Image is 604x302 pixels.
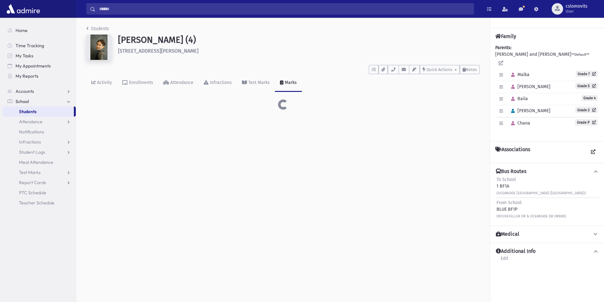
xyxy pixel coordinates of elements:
[420,65,460,74] button: Quick Actions
[466,67,477,72] span: Notes
[3,41,76,51] a: Time Tracking
[508,120,530,126] span: Chana
[495,146,530,158] h4: Associations
[86,25,109,35] nav: breadcrumb
[497,214,566,218] small: (ROCKEFELLER DR & OCEANSIDE DR (WNW))
[3,198,76,208] a: Teacher Schedule
[158,74,198,92] a: Attendance
[495,248,599,255] button: Additional Info
[496,168,526,175] h4: Bus Routes
[19,190,46,196] span: PTC Schedule
[426,67,452,72] span: Quick Actions
[19,119,42,125] span: Attendance
[566,4,588,9] span: cslomovits
[19,200,55,206] span: Teacher Schedule
[169,80,193,85] div: Attendance
[96,80,112,85] div: Activity
[16,88,34,94] span: Accounts
[283,80,297,85] div: Marks
[237,74,275,92] a: Test Marks
[508,108,550,113] span: [PERSON_NAME]
[3,25,76,35] a: Home
[495,44,599,136] div: [PERSON_NAME] and [PERSON_NAME]
[495,168,599,175] button: Bus Routes
[16,53,33,59] span: My Tasks
[508,84,550,89] span: [PERSON_NAME]
[3,127,76,137] a: Notifications
[19,149,45,155] span: Student Logs
[3,106,74,117] a: Students
[508,72,529,77] span: Malka
[3,177,76,188] a: Report Cards
[19,129,44,135] span: Notifications
[86,74,117,92] a: Activity
[19,109,36,114] span: Students
[497,200,522,205] span: From School
[3,96,76,106] a: School
[19,170,41,175] span: Test Marks
[566,9,588,14] span: User
[128,80,153,85] div: Enrollments
[500,255,509,266] a: Edit
[496,231,519,238] h4: Medical
[118,35,480,45] h1: [PERSON_NAME] (4)
[16,73,38,79] span: My Reports
[16,63,51,69] span: My Appointments
[3,117,76,127] a: Attendance
[497,191,586,195] small: (OCEANSIDE [GEOGRAPHIC_DATA] ([GEOGRAPHIC_DATA]))
[497,199,566,219] div: BLUE BF1P
[575,107,598,113] a: Grade 2
[495,45,511,50] b: Parents:
[576,71,598,77] a: Grade 7
[16,99,29,104] span: School
[495,231,599,238] button: Medical
[5,3,42,15] img: AdmirePro
[19,139,41,145] span: Infractions
[3,137,76,147] a: Infractions
[3,71,76,81] a: My Reports
[209,80,232,85] div: Infractions
[3,157,76,167] a: Meal Attendance
[3,61,76,71] a: My Appointments
[575,119,598,125] a: Grade P
[86,26,109,31] a: Students
[495,33,516,39] h4: Family
[3,188,76,198] a: PTC Schedule
[198,74,237,92] a: Infractions
[19,180,46,185] span: Report Cards
[497,177,516,182] span: To School
[588,146,599,158] a: View all Associations
[3,86,76,96] a: Accounts
[575,83,598,89] a: Grade 5
[19,159,53,165] span: Meal Attendance
[118,48,480,54] h6: [STREET_ADDRESS][PERSON_NAME]
[581,95,598,101] span: Grade 4
[3,51,76,61] a: My Tasks
[3,147,76,157] a: Student Logs
[275,74,302,92] a: Marks
[16,43,44,48] span: Time Tracking
[117,74,158,92] a: Enrollments
[95,3,474,15] input: Search
[16,28,28,33] span: Home
[247,80,270,85] div: Test Marks
[508,96,528,101] span: Baila
[497,176,586,196] div: 1 BF1A
[460,65,480,74] button: Notes
[496,248,536,255] h4: Additional Info
[3,167,76,177] a: Test Marks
